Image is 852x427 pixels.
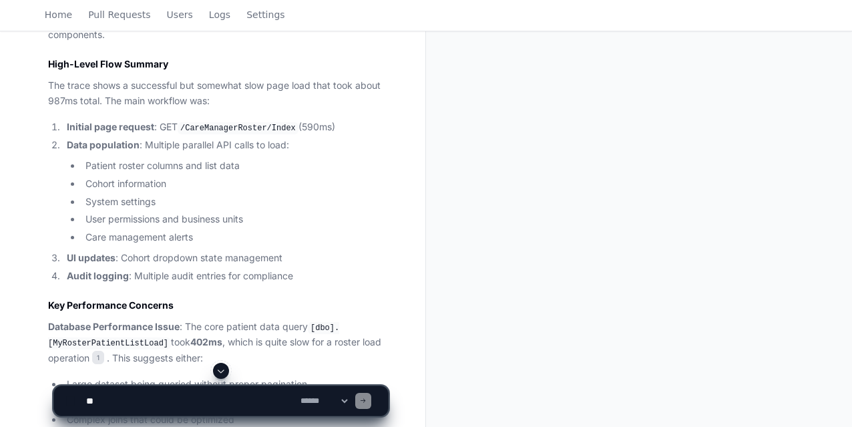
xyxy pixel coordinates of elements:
code: /CareManagerRoster/Index [178,122,298,134]
strong: Data population [67,139,140,150]
span: 1 [92,351,104,364]
span: Logs [209,11,230,19]
strong: Initial page request [67,121,154,132]
li: Cohort information [81,176,388,192]
li: Patient roster columns and list data [81,158,388,174]
li: User permissions and business units [81,212,388,227]
strong: UI updates [67,252,116,263]
p: The trace shows a successful but somewhat slow page load that took about 987ms total. The main wo... [48,78,388,109]
strong: Audit logging [67,270,129,281]
li: System settings [81,194,388,210]
strong: 402ms [190,336,222,347]
span: Home [45,11,72,19]
span: Users [167,11,193,19]
li: : Multiple parallel API calls to load: [63,138,388,245]
h2: High-Level Flow Summary [48,57,388,71]
p: : The core patient data query took , which is quite slow for a roster load operation . This sugge... [48,319,388,366]
li: : Multiple audit entries for compliance [63,269,388,284]
strong: Database Performance Issue [48,321,180,332]
li: Care management alerts [81,230,388,245]
h2: Key Performance Concerns [48,299,388,312]
li: : GET (590ms) [63,120,388,136]
span: Pull Requests [88,11,150,19]
li: : Cohort dropdown state management [63,251,388,266]
span: Settings [246,11,284,19]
